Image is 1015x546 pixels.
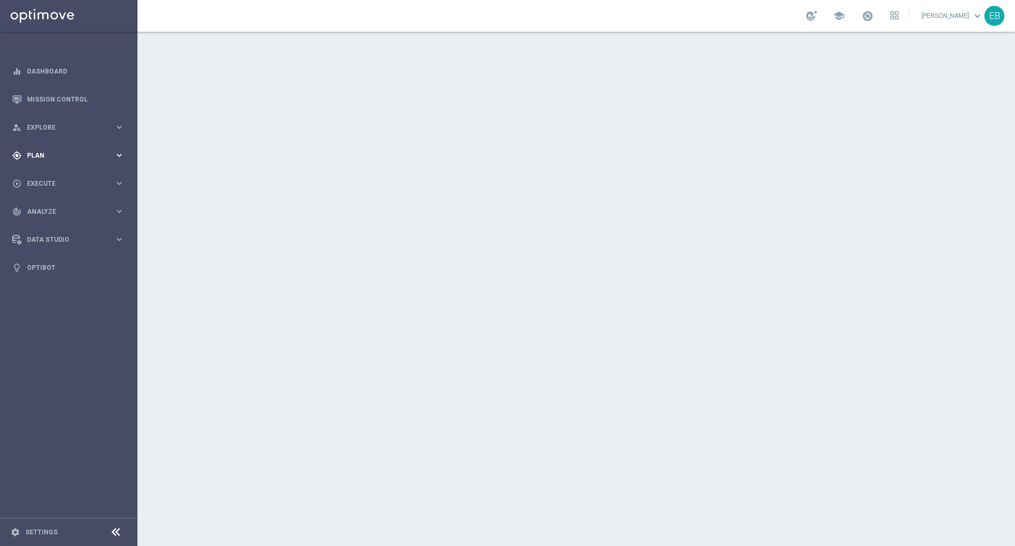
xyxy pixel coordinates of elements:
[12,95,125,104] button: Mission Control
[12,57,124,85] div: Dashboard
[12,253,124,281] div: Optibot
[920,8,984,24] a: [PERSON_NAME]keyboard_arrow_down
[12,151,125,160] button: gps_fixed Plan keyboard_arrow_right
[27,85,124,113] a: Mission Control
[12,123,125,132] button: person_search Explore keyboard_arrow_right
[11,527,20,537] i: settings
[12,207,125,216] button: track_changes Analyze keyboard_arrow_right
[27,180,114,187] span: Execute
[114,122,124,132] i: keyboard_arrow_right
[12,263,125,272] button: lightbulb Optibot
[12,151,22,160] i: gps_fixed
[12,123,22,132] i: person_search
[12,263,22,272] i: lightbulb
[12,207,22,216] i: track_changes
[27,208,114,215] span: Analyze
[114,150,124,160] i: keyboard_arrow_right
[12,179,125,188] button: play_circle_outline Execute keyboard_arrow_right
[114,178,124,188] i: keyboard_arrow_right
[12,235,114,244] div: Data Studio
[972,10,983,22] span: keyboard_arrow_down
[27,124,114,131] span: Explore
[12,235,125,244] button: Data Studio keyboard_arrow_right
[12,67,125,76] button: equalizer Dashboard
[27,57,124,85] a: Dashboard
[12,123,114,132] div: Explore
[27,236,114,243] span: Data Studio
[27,253,124,281] a: Optibot
[12,179,114,188] div: Execute
[12,151,114,160] div: Plan
[27,152,114,159] span: Plan
[12,85,124,113] div: Mission Control
[984,6,1004,26] div: EB
[12,67,22,76] i: equalizer
[25,529,58,535] a: Settings
[114,234,124,244] i: keyboard_arrow_right
[12,207,114,216] div: Analyze
[833,10,845,22] span: school
[12,179,22,188] i: play_circle_outline
[114,206,124,216] i: keyboard_arrow_right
